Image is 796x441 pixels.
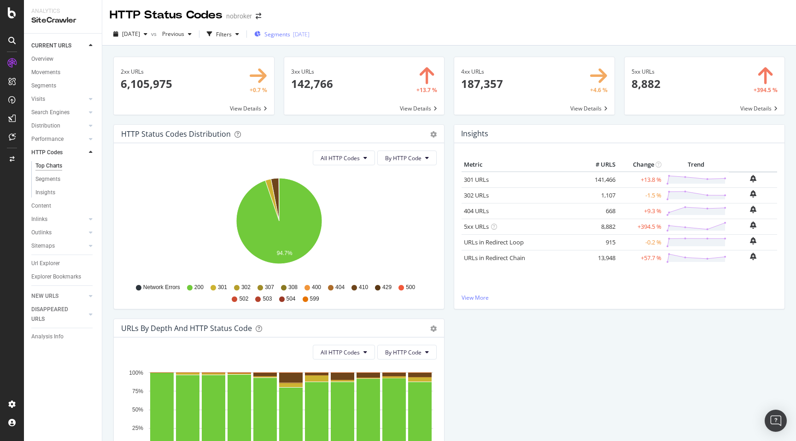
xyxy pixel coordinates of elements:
[377,151,437,165] button: By HTTP Code
[31,148,63,157] div: HTTP Codes
[293,30,310,38] div: [DATE]
[335,284,345,291] span: 404
[31,68,95,77] a: Movements
[31,134,64,144] div: Performance
[203,27,243,41] button: Filters
[31,332,64,342] div: Analysis Info
[618,250,664,266] td: +57.7 %
[618,187,664,203] td: -1.5 %
[31,201,51,211] div: Content
[581,187,618,203] td: 1,107
[31,54,53,64] div: Overview
[31,291,59,301] div: NEW URLS
[31,259,60,268] div: Url Explorer
[581,234,618,250] td: 915
[618,172,664,188] td: +13.8 %
[31,121,60,131] div: Distribution
[239,295,248,303] span: 502
[430,325,437,332] div: gear
[31,94,45,104] div: Visits
[31,68,60,77] div: Movements
[618,234,664,250] td: -0.2 %
[312,284,321,291] span: 400
[132,388,143,395] text: 75%
[129,370,143,376] text: 100%
[31,108,86,117] a: Search Engines
[31,228,52,238] div: Outlinks
[31,291,86,301] a: NEW URLS
[385,348,421,356] span: By HTTP Code
[313,151,375,165] button: All HTTP Codes
[35,161,62,171] div: Top Charts
[31,148,86,157] a: HTTP Codes
[750,237,756,244] div: bell-plus
[581,203,618,219] td: 668
[31,81,56,91] div: Segments
[35,188,55,197] div: Insights
[377,345,437,360] button: By HTTP Code
[277,250,293,256] text: 94.7%
[310,295,319,303] span: 599
[31,241,55,251] div: Sitemaps
[226,12,252,21] div: nobroker
[31,54,95,64] a: Overview
[216,30,232,38] div: Filters
[35,174,95,184] a: Segments
[359,284,368,291] span: 410
[464,175,489,184] a: 301 URLs
[581,172,618,188] td: 141,466
[313,345,375,360] button: All HTTP Codes
[750,190,756,197] div: bell-plus
[110,27,151,41] button: [DATE]
[263,295,272,303] span: 503
[287,295,296,303] span: 504
[194,284,204,291] span: 200
[462,294,777,302] a: View More
[31,215,47,224] div: Inlinks
[406,284,415,291] span: 500
[461,128,488,140] h4: Insights
[31,15,94,26] div: SiteCrawler
[35,188,95,197] a: Insights
[31,7,94,15] div: Analytics
[464,191,489,199] a: 302 URLs
[122,30,140,38] span: 2025 Aug. 4th
[31,108,70,117] div: Search Engines
[750,206,756,213] div: bell-plus
[31,228,86,238] a: Outlinks
[121,173,437,279] svg: A chart.
[132,425,143,432] text: 25%
[31,121,86,131] a: Distribution
[31,134,86,144] a: Performance
[31,201,95,211] a: Content
[750,253,756,260] div: bell-plus
[31,332,95,342] a: Analysis Info
[121,129,231,139] div: HTTP Status Codes Distribution
[132,406,143,413] text: 50%
[464,254,525,262] a: URLs in Redirect Chain
[581,158,618,172] th: # URLS
[750,175,756,182] div: bell-plus
[750,221,756,229] div: bell-plus
[31,272,95,282] a: Explorer Bookmarks
[256,13,261,19] div: arrow-right-arrow-left
[218,284,227,291] span: 301
[264,30,290,38] span: Segments
[430,131,437,138] div: gear
[618,203,664,219] td: +9.3 %
[464,207,489,215] a: 404 URLs
[321,348,360,356] span: All HTTP Codes
[35,161,95,171] a: Top Charts
[31,41,71,51] div: CURRENT URLS
[110,7,222,23] div: HTTP Status Codes
[288,284,298,291] span: 308
[158,27,195,41] button: Previous
[464,222,489,231] a: 5xx URLs
[618,158,664,172] th: Change
[31,272,81,282] div: Explorer Bookmarks
[321,154,360,162] span: All HTTP Codes
[581,219,618,234] td: 8,882
[121,324,252,333] div: URLs by Depth and HTTP Status Code
[31,94,86,104] a: Visits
